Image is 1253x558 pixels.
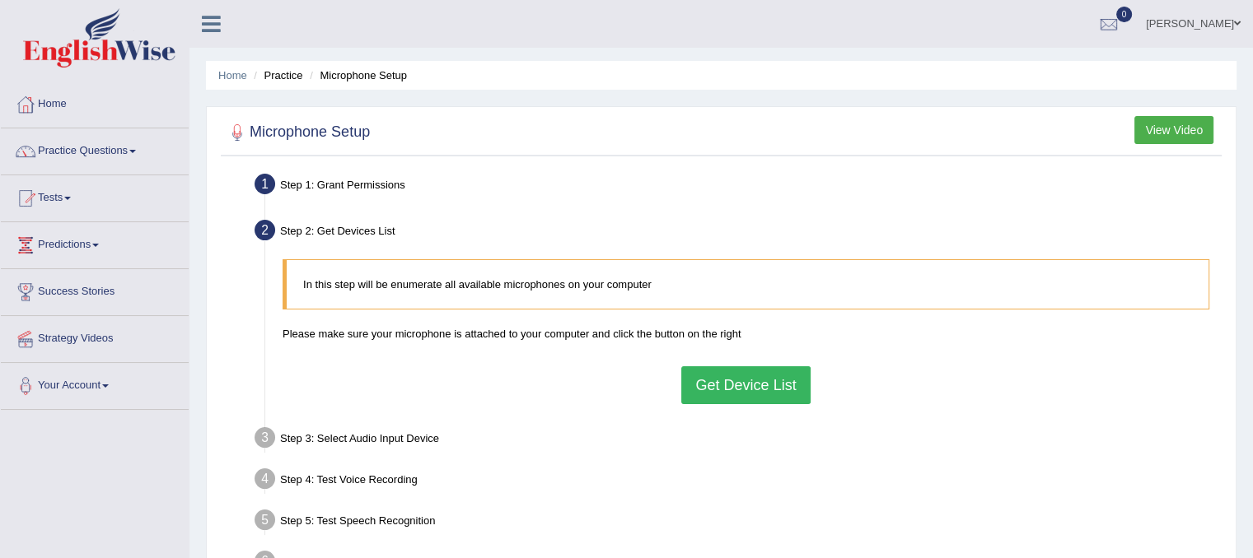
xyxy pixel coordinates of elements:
[247,169,1228,205] div: Step 1: Grant Permissions
[247,422,1228,458] div: Step 3: Select Audio Input Device
[1,363,189,404] a: Your Account
[681,366,810,404] button: Get Device List
[1,81,189,123] a: Home
[1134,116,1213,144] button: View Video
[283,326,1209,342] p: Please make sure your microphone is attached to your computer and click the button on the right
[247,505,1228,541] div: Step 5: Test Speech Recognition
[1,128,189,170] a: Practice Questions
[250,67,302,83] li: Practice
[225,120,370,145] h2: Microphone Setup
[283,259,1209,309] blockquote: In this step will be enumerate all available microphones on your computer
[247,215,1228,251] div: Step 2: Get Devices List
[1,269,189,310] a: Success Stories
[1116,7,1133,22] span: 0
[218,69,247,81] a: Home
[306,67,407,83] li: Microphone Setup
[247,463,1228,500] div: Step 4: Test Voice Recording
[1,175,189,216] a: Tests
[1,316,189,357] a: Strategy Videos
[1,222,189,263] a: Predictions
